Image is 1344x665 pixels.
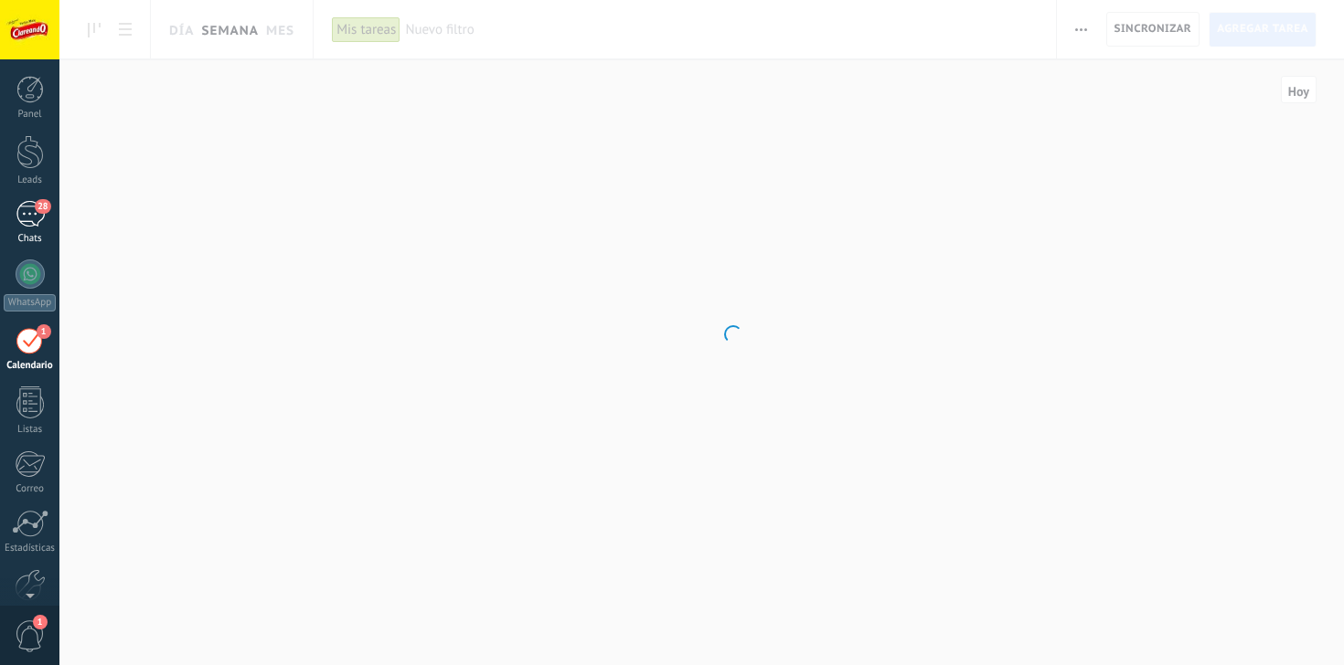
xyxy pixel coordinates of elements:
[4,360,57,372] div: Calendario
[4,174,57,186] div: Leads
[37,324,51,339] span: 1
[4,483,57,495] div: Correo
[4,109,57,121] div: Panel
[35,199,50,214] span: 28
[4,294,56,311] div: WhatsApp
[4,543,57,554] div: Estadísticas
[4,233,57,245] div: Chats
[4,424,57,436] div: Listas
[33,615,48,629] span: 1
